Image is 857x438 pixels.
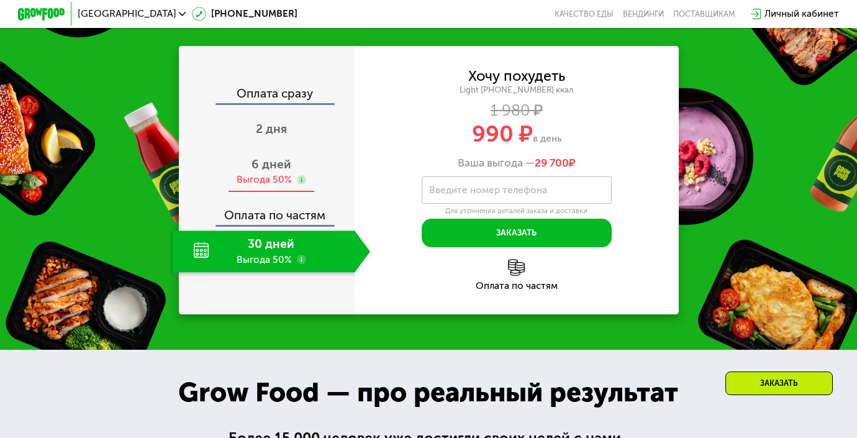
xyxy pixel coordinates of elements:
div: Light [PHONE_NUMBER] ккал [355,84,678,95]
div: Заказать [725,372,833,395]
span: в день [533,133,561,144]
div: Ваша выгода — [355,157,678,170]
div: Оплата сразу [179,88,355,103]
div: Личный кабинет [764,7,839,21]
span: [GEOGRAPHIC_DATA] [78,9,176,19]
div: 1 980 ₽ [355,104,678,117]
span: 990 ₽ [472,121,533,147]
a: Вендинги [623,9,664,19]
div: Grow Food — про реальный результат [158,372,698,413]
span: 29 700 [535,157,569,169]
span: 2 дня [256,122,287,136]
div: Оплата по частям [355,281,678,291]
div: Для уточнения деталей заказа и доставки [422,206,612,216]
div: Выгода 50% [237,173,292,186]
span: ₽ [535,157,576,170]
a: Качество еды [555,9,614,19]
span: 6 дней [252,157,291,171]
a: [PHONE_NUMBER] [192,7,297,21]
div: Оплата по частям [179,198,355,225]
label: Введите номер телефона [429,187,547,194]
div: поставщикам [673,9,735,19]
button: Заказать [422,219,612,247]
div: Хочу похудеть [468,70,565,83]
img: l6xcnZfty9opOoJh.png [508,259,525,276]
